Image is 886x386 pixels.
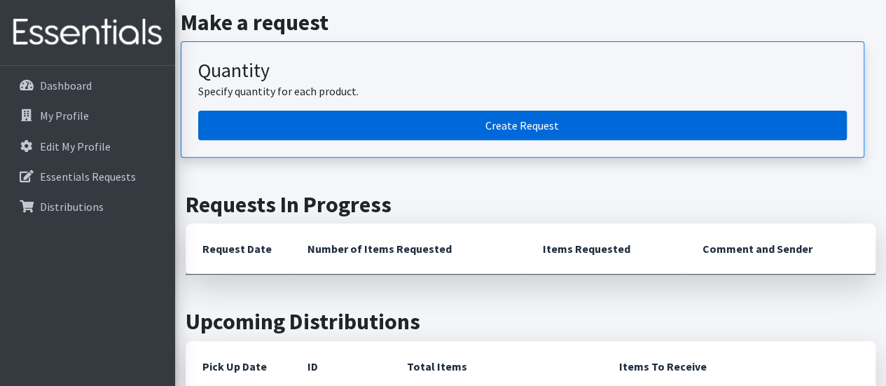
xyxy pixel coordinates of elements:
[186,191,875,218] h2: Requests In Progress
[198,59,847,83] h3: Quantity
[186,223,291,275] th: Request Date
[6,102,169,130] a: My Profile
[40,109,89,123] p: My Profile
[40,170,136,184] p: Essentials Requests
[6,9,169,56] img: HumanEssentials
[40,78,92,92] p: Dashboard
[6,193,169,221] a: Distributions
[186,308,875,335] h2: Upcoming Distributions
[40,200,104,214] p: Distributions
[198,83,847,99] p: Specify quantity for each product.
[181,9,881,36] h2: Make a request
[526,223,686,275] th: Items Requested
[198,111,847,140] a: Create a request by quantity
[40,139,111,153] p: Edit My Profile
[6,132,169,160] a: Edit My Profile
[291,223,526,275] th: Number of Items Requested
[6,71,169,99] a: Dashboard
[6,163,169,191] a: Essentials Requests
[686,223,875,275] th: Comment and Sender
